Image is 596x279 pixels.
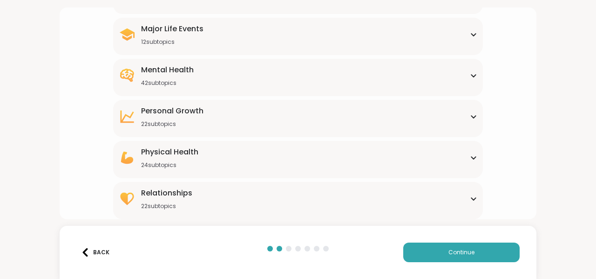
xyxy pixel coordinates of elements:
[141,23,203,35] div: Major Life Events
[81,248,109,257] div: Back
[141,188,192,199] div: Relationships
[141,105,203,117] div: Personal Growth
[141,120,203,128] div: 22 subtopics
[141,161,198,169] div: 24 subtopics
[76,243,114,262] button: Back
[141,64,194,76] div: Mental Health
[141,146,198,158] div: Physical Health
[141,202,192,210] div: 22 subtopics
[403,243,520,262] button: Continue
[141,79,194,87] div: 42 subtopics
[141,38,203,46] div: 12 subtopics
[448,248,474,257] span: Continue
